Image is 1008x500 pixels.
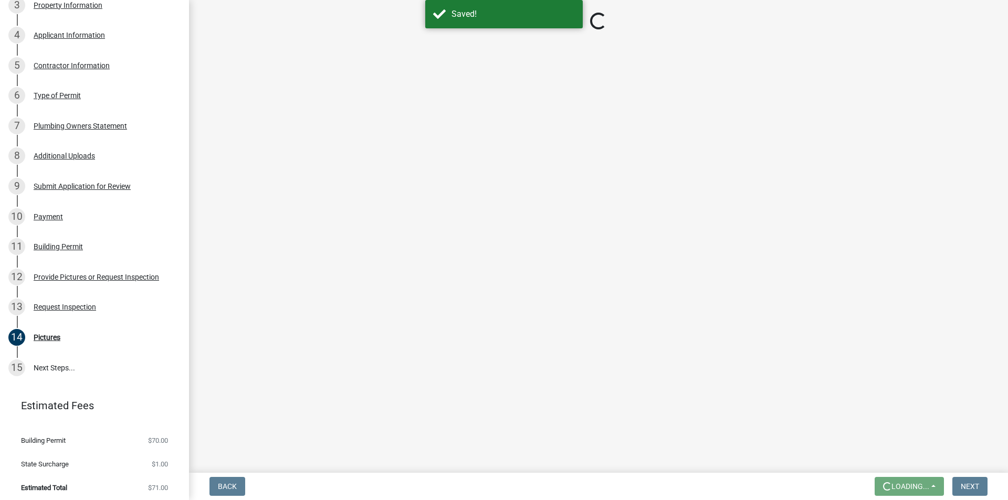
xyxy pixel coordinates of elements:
div: 8 [8,147,25,164]
button: Loading... [875,477,944,496]
div: Pictures [34,334,60,341]
div: Request Inspection [34,303,96,311]
div: 5 [8,57,25,74]
span: State Surcharge [21,461,69,467]
div: 12 [8,269,25,285]
div: Type of Permit [34,92,81,99]
span: Building Permit [21,437,66,444]
span: $71.00 [148,484,168,491]
div: Building Permit [34,243,83,250]
div: 7 [8,118,25,134]
div: Saved! [451,8,575,20]
span: Next [961,482,979,491]
span: Estimated Total [21,484,67,491]
div: Plumbing Owners Statement [34,122,127,130]
div: Payment [34,213,63,220]
div: Provide Pictures or Request Inspection [34,273,159,281]
button: Back [209,477,245,496]
div: 9 [8,178,25,195]
div: 13 [8,299,25,315]
div: 10 [8,208,25,225]
button: Next [952,477,988,496]
div: 11 [8,238,25,255]
div: Submit Application for Review [34,183,131,190]
div: 6 [8,87,25,104]
div: Property Information [34,2,102,9]
a: Estimated Fees [8,395,172,416]
span: $1.00 [152,461,168,467]
span: Back [218,482,237,491]
div: Contractor Information [34,62,110,69]
div: Additional Uploads [34,152,95,159]
div: Applicant Information [34,31,105,39]
div: 15 [8,359,25,376]
span: Loading... [891,482,929,491]
span: $70.00 [148,437,168,444]
div: 4 [8,27,25,44]
div: 14 [8,329,25,346]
